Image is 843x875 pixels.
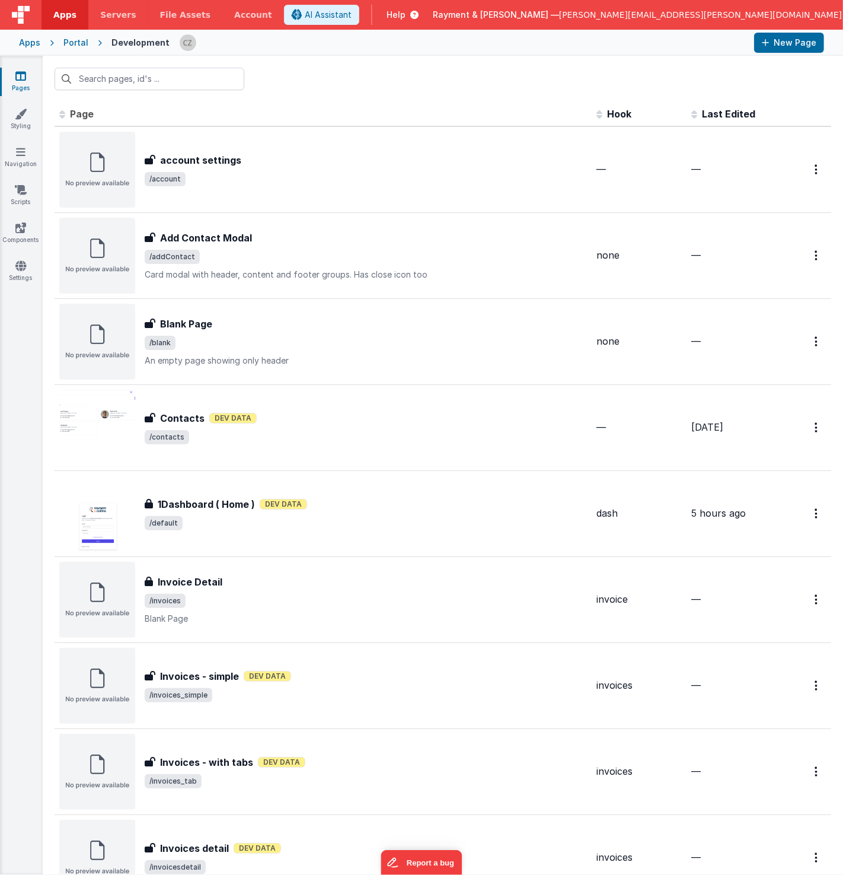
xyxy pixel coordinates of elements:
div: invoices [596,765,682,778]
span: Page [70,108,94,120]
span: — [691,851,701,863]
button: Options [807,759,826,784]
span: — [691,163,701,175]
button: AI Assistant [284,5,359,25]
span: /invoices_simple [145,688,212,702]
img: b4a104e37d07c2bfba7c0e0e4a273d04 [180,34,196,51]
iframe: Marker.io feedback button [381,850,462,875]
p: Card modal with header, content and footer groups. Has close icon too [145,269,587,281]
button: Options [807,157,826,182]
span: — [691,765,701,777]
h3: Invoices detail [160,841,229,855]
button: Options [807,329,826,354]
span: [PERSON_NAME][EMAIL_ADDRESS][PERSON_NAME][DOMAIN_NAME] [559,9,842,21]
span: AI Assistant [305,9,352,21]
h3: Invoices - with tabs [160,755,253,769]
div: Development [111,37,170,49]
span: Dev Data [244,671,291,682]
span: /invoicesdetail [145,860,206,874]
span: /blank [145,336,175,350]
span: Dev Data [234,843,281,854]
span: Hook [607,108,631,120]
button: Options [807,501,826,526]
span: — [691,249,701,261]
span: /addContact [145,250,200,264]
div: invoices [596,679,682,692]
span: 5 hours ago [691,507,746,519]
div: Portal [63,37,88,49]
h3: Add Contact Modal [160,231,252,245]
div: Apps [19,37,40,49]
p: An empty page showing only header [145,355,587,367]
div: none [596,249,682,262]
p: Blank Page [145,613,587,625]
button: Options [807,415,826,440]
h3: account settings [160,153,241,167]
span: /invoices [145,594,186,608]
span: Dev Data [260,499,307,510]
div: invoices [596,851,682,864]
span: — [691,593,701,605]
span: — [691,335,701,347]
span: — [596,163,606,175]
span: Servers [100,9,136,21]
span: Apps [53,9,76,21]
div: dash [596,507,682,520]
span: — [596,421,606,433]
h3: Invoices - simple [160,669,239,683]
span: — [691,679,701,691]
div: invoice [596,593,682,606]
button: Options [807,587,826,612]
span: /default [145,516,183,530]
span: /invoices_tab [145,774,202,788]
h3: Contacts [160,411,205,425]
input: Search pages, id's ... [55,68,244,90]
span: /account [145,172,186,186]
span: Dev Data [209,413,257,424]
button: Options [807,845,826,870]
span: Rayment & [PERSON_NAME] — [433,9,559,21]
span: Dev Data [258,757,305,768]
span: File Assets [160,9,211,21]
button: Options [807,673,826,698]
h3: Blank Page [160,317,212,331]
button: Options [807,243,826,268]
span: Last Edited [702,108,755,120]
h3: Invoice Detail [158,575,222,589]
span: /contacts [145,430,189,444]
h3: 1Dashboard ( Home ) [158,497,255,511]
button: New Page [754,33,824,53]
span: Help [387,9,405,21]
span: [DATE] [691,421,723,433]
div: none [596,335,682,348]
